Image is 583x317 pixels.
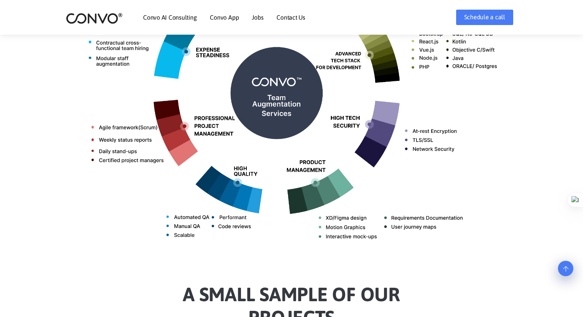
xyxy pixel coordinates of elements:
[252,14,263,20] a: Jobs
[143,14,197,20] a: Convo AI Consulting
[456,10,513,25] a: Schedule a call
[276,14,305,20] a: Contact Us
[66,12,123,24] img: logo_2.png
[210,14,239,20] a: Convo App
